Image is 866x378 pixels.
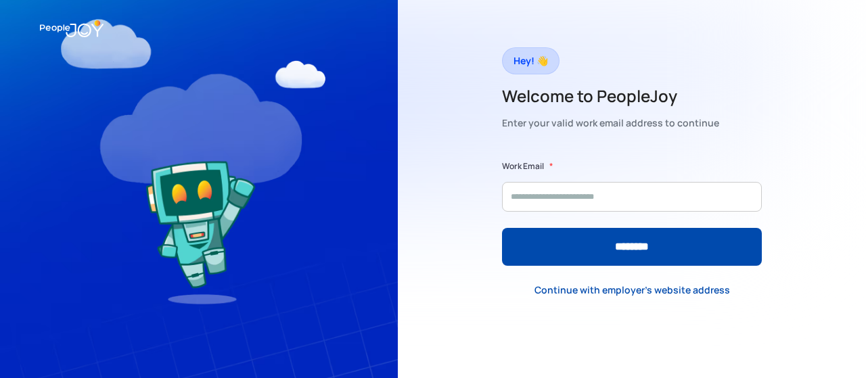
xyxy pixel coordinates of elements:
label: Work Email [502,160,544,173]
div: Continue with employer's website address [534,283,730,297]
a: Continue with employer's website address [524,276,741,304]
form: Form [502,160,762,266]
div: Enter your valid work email address to continue [502,114,719,133]
div: Hey! 👋 [514,51,548,70]
h2: Welcome to PeopleJoy [502,85,719,107]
